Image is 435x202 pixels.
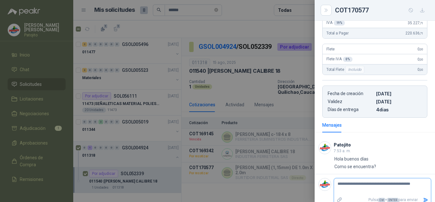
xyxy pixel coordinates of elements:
div: Mensajes [322,122,342,129]
span: Flete IVA [326,57,353,62]
p: [DATE] [376,91,422,96]
p: Días de entrega [328,107,374,112]
button: Close [322,6,330,14]
p: Como se encuentra? [334,163,376,170]
span: ,00 [419,68,423,71]
span: Flete [326,47,335,51]
div: Incluido [345,66,364,73]
p: 4 dias [376,107,422,112]
span: ,00 [419,58,423,61]
p: [DATE] [376,99,422,104]
span: 35.227 [408,21,423,25]
div: COT170577 [335,5,427,15]
span: IVA [326,20,345,26]
img: Company Logo [319,178,331,191]
span: 0 [417,57,423,62]
img: Company Logo [319,142,331,154]
span: 7:53 a. m. [334,149,351,153]
div: 0 % [343,57,353,62]
div: 19 % [334,20,345,26]
span: Total Flete [326,66,366,73]
span: 0 [417,47,423,51]
span: ,71 [419,32,423,35]
span: ,00 [419,48,423,51]
p: Fecha de creación [328,91,374,96]
p: Validez [328,99,374,104]
span: 0 [417,67,423,72]
span: 220.636 [405,31,423,35]
span: ,71 [419,21,423,25]
span: Total a Pagar [326,31,349,35]
p: Hola buenos días [334,155,368,162]
h3: Patojito [334,143,351,147]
